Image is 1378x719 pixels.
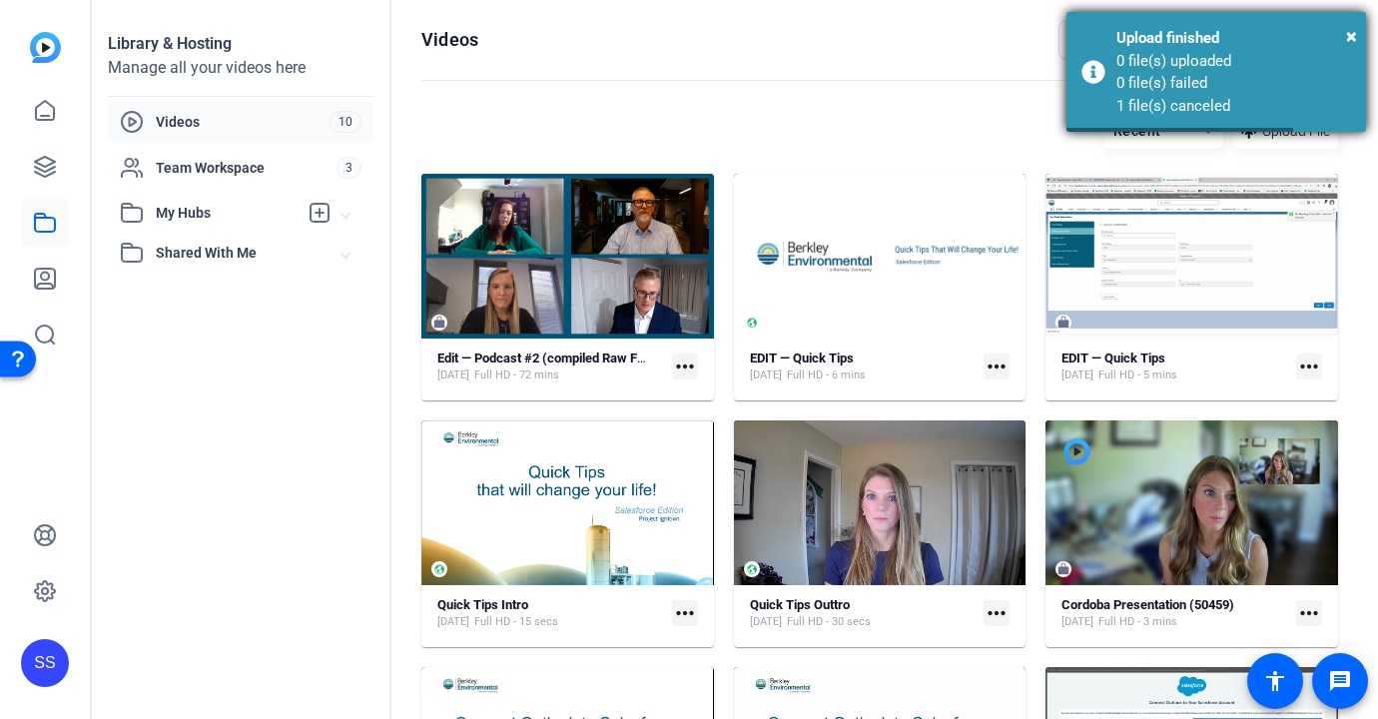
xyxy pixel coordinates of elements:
[108,233,373,273] mat-expansion-panel-header: Shared With Me
[21,639,69,687] div: SS
[1061,367,1093,383] span: [DATE]
[672,600,698,626] mat-icon: more_horiz
[108,193,373,233] mat-expansion-panel-header: My Hubs
[750,351,977,383] a: EDIT — Quick Tips[DATE]Full HD - 6 mins
[984,600,1010,626] mat-icon: more_horiz
[30,32,61,63] img: blue-gradient.svg
[1061,614,1093,630] span: [DATE]
[156,158,337,178] span: Team Workspace
[787,367,866,383] span: Full HD - 6 mins
[672,354,698,379] mat-icon: more_horiz
[108,56,373,80] div: Manage all your videos here
[1328,669,1352,693] mat-icon: message
[1061,597,1288,630] a: Cordoba Presentation (50459)[DATE]Full HD - 3 mins
[474,614,558,630] span: Full HD - 15 secs
[787,614,871,630] span: Full HD - 30 secs
[437,351,664,383] a: Edit — Podcast #2 (compiled Raw Footage)[DATE]Full HD - 72 mins
[750,351,854,365] strong: EDIT — Quick Tips
[437,597,664,630] a: Quick Tips Intro[DATE]Full HD - 15 secs
[1113,123,1161,139] span: Recent
[1116,27,1351,50] div: Upload finished
[1098,614,1177,630] span: Full HD - 3 mins
[1061,351,1288,383] a: EDIT — Quick Tips[DATE]Full HD - 5 mins
[474,367,559,383] span: Full HD - 72 mins
[1116,50,1351,118] div: 0 file(s) uploaded 0 file(s) failed 1 file(s) canceled
[156,243,342,264] span: Shared With Me
[437,367,469,383] span: [DATE]
[984,354,1010,379] mat-icon: more_horiz
[750,614,782,630] span: [DATE]
[1346,21,1357,51] button: Close
[156,112,330,132] span: Videos
[750,367,782,383] span: [DATE]
[1098,367,1177,383] span: Full HD - 5 mins
[1296,600,1322,626] mat-icon: more_horiz
[421,28,478,52] h1: Videos
[1061,351,1165,365] strong: EDIT — Quick Tips
[337,157,361,179] span: 3
[1061,597,1234,612] strong: Cordoba Presentation (50459)
[1346,24,1357,48] span: ×
[437,597,528,612] strong: Quick Tips Intro
[1233,113,1338,149] button: Upload File
[437,351,681,365] strong: Edit — Podcast #2 (compiled Raw Footage)
[1296,354,1322,379] mat-icon: more_horiz
[750,597,850,612] strong: Quick Tips Outtro
[330,111,361,133] span: 10
[437,614,469,630] span: [DATE]
[750,597,977,630] a: Quick Tips Outtro[DATE]Full HD - 30 secs
[1263,669,1287,693] mat-icon: accessibility
[156,203,298,224] span: My Hubs
[108,32,373,56] div: Library & Hosting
